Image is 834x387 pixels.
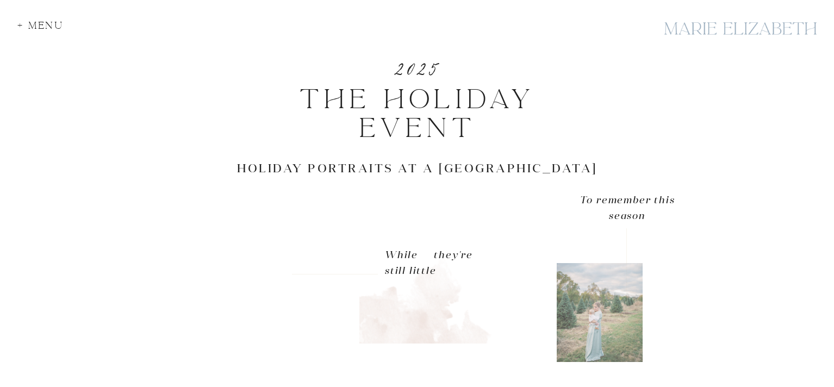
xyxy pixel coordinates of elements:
p: While they're still little [384,247,472,294]
div: + Menu [17,21,70,35]
p: 2025 [396,38,438,85]
p: To remember this season [578,192,675,224]
p: The Holiday Event [205,85,630,111]
h3: Holiday portraits at a [GEOGRAPHIC_DATA] [177,161,657,178]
